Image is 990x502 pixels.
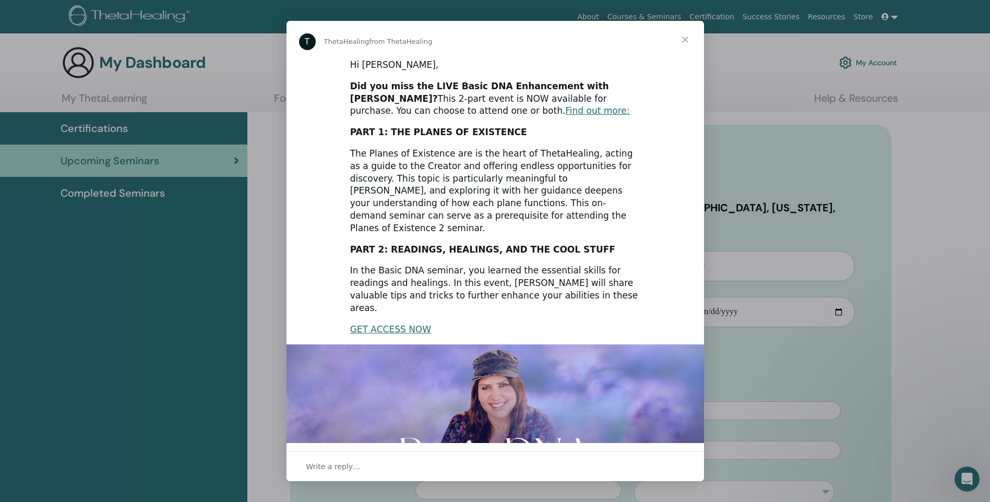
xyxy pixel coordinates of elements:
div: Open conversation and reply [287,451,704,481]
b: PART 2: READINGS, HEALINGS, AND THE COOL STUFF [350,244,615,255]
b: PART 1: THE PLANES OF EXISTENCE [350,127,527,137]
span: Close [666,21,704,58]
b: Did you miss the LIVE Basic DNA Enhancement with [PERSON_NAME]? [350,81,609,104]
a: GET ACCESS NOW [350,324,431,334]
span: from ThetaHealing [369,38,432,45]
a: Find out more: [565,105,629,116]
div: The Planes of Existence are is the heart of ThetaHealing, acting as a guide to the Creator and of... [350,148,640,235]
span: ThetaHealing [324,38,369,45]
div: This 2-part event is NOW available for purchase. You can choose to attend one or both. [350,80,640,117]
div: Hi [PERSON_NAME], [350,59,640,71]
span: Write a reply… [306,460,361,473]
div: In the Basic DNA seminar, you learned the essential skills for readings and healings. In this eve... [350,265,640,314]
div: Profile image for ThetaHealing [299,33,316,50]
